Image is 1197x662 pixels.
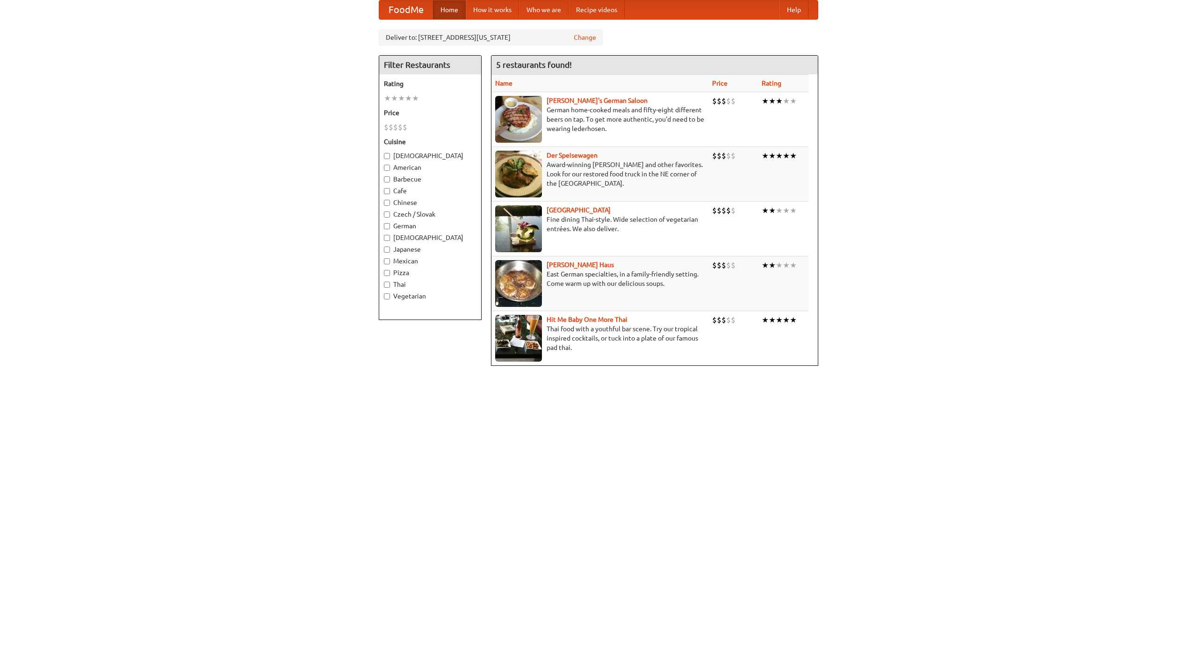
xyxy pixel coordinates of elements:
a: Price [712,80,728,87]
li: $ [717,315,721,325]
li: $ [731,205,736,216]
a: [PERSON_NAME]'s German Saloon [547,97,648,104]
h5: Rating [384,79,476,88]
label: [DEMOGRAPHIC_DATA] [384,233,476,242]
li: ★ [384,93,391,103]
input: Pizza [384,270,390,276]
li: ★ [783,151,790,161]
li: ★ [790,205,797,216]
li: ★ [783,96,790,106]
label: Czech / Slovak [384,210,476,219]
li: ★ [776,96,783,106]
li: ★ [769,315,776,325]
h5: Cuisine [384,137,476,146]
li: ★ [391,93,398,103]
a: Who we are [519,0,569,19]
li: $ [384,122,389,132]
a: Home [433,0,466,19]
a: [PERSON_NAME] Haus [547,261,614,269]
li: ★ [776,151,783,161]
li: ★ [790,96,797,106]
input: [DEMOGRAPHIC_DATA] [384,235,390,241]
li: $ [731,260,736,270]
li: ★ [762,315,769,325]
img: babythai.jpg [495,315,542,362]
li: $ [726,260,731,270]
label: Mexican [384,256,476,266]
li: $ [721,315,726,325]
input: Thai [384,282,390,288]
a: Help [779,0,808,19]
li: $ [712,260,717,270]
input: Japanese [384,247,390,253]
li: ★ [762,260,769,270]
a: Rating [762,80,781,87]
input: American [384,165,390,171]
img: satay.jpg [495,205,542,252]
li: $ [712,151,717,161]
p: Fine dining Thai-style. Wide selection of vegetarian entrées. We also deliver. [495,215,705,233]
li: ★ [790,315,797,325]
a: Recipe videos [569,0,625,19]
li: $ [726,96,731,106]
li: ★ [790,260,797,270]
li: ★ [783,315,790,325]
label: Vegetarian [384,291,476,301]
b: Hit Me Baby One More Thai [547,316,627,323]
label: Thai [384,280,476,289]
li: $ [717,260,721,270]
li: $ [403,122,407,132]
li: ★ [398,93,405,103]
li: ★ [769,96,776,106]
div: Deliver to: [STREET_ADDRESS][US_STATE] [379,29,603,46]
li: ★ [790,151,797,161]
a: Change [574,33,596,42]
p: Award-winning [PERSON_NAME] and other favorites. Look for our restored food truck in the NE corne... [495,160,705,188]
li: ★ [405,93,412,103]
a: [GEOGRAPHIC_DATA] [547,206,611,214]
li: ★ [762,151,769,161]
li: $ [717,151,721,161]
li: ★ [776,260,783,270]
li: $ [731,315,736,325]
li: $ [721,96,726,106]
label: Pizza [384,268,476,277]
li: $ [721,151,726,161]
li: ★ [783,260,790,270]
li: $ [712,315,717,325]
input: Czech / Slovak [384,211,390,218]
label: Barbecue [384,175,476,184]
img: speisewagen.jpg [495,151,542,197]
input: Mexican [384,258,390,264]
label: [DEMOGRAPHIC_DATA] [384,151,476,160]
a: Der Speisewagen [547,152,598,159]
input: Cafe [384,188,390,194]
input: Vegetarian [384,293,390,299]
li: $ [712,96,717,106]
li: $ [726,315,731,325]
label: German [384,221,476,231]
label: Japanese [384,245,476,254]
li: ★ [783,205,790,216]
li: ★ [762,96,769,106]
li: ★ [769,151,776,161]
label: Chinese [384,198,476,207]
li: $ [717,96,721,106]
li: $ [731,151,736,161]
h5: Price [384,108,476,117]
li: $ [717,205,721,216]
label: Cafe [384,186,476,196]
li: $ [726,205,731,216]
li: ★ [776,205,783,216]
li: ★ [776,315,783,325]
li: $ [393,122,398,132]
a: How it works [466,0,519,19]
img: esthers.jpg [495,96,542,143]
ng-pluralize: 5 restaurants found! [496,60,572,69]
p: Thai food with a youthful bar scene. Try our tropical inspired cocktails, or tuck into a plate of... [495,324,705,352]
input: Chinese [384,200,390,206]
